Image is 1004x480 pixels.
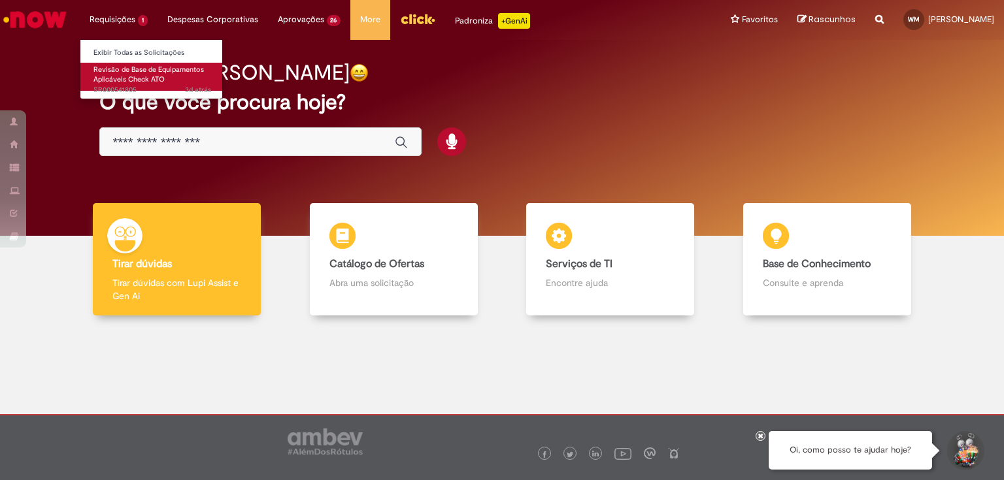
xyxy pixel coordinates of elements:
[93,85,211,95] span: SR000541805
[69,203,286,316] a: Tirar dúvidas Tirar dúvidas com Lupi Assist e Gen Ai
[327,15,341,26] span: 26
[908,15,920,24] span: WM
[742,13,778,26] span: Favoritos
[498,13,530,29] p: +GenAi
[541,451,548,458] img: logo_footer_facebook.png
[288,428,363,455] img: logo_footer_ambev_rotulo_gray.png
[80,46,224,60] a: Exibir Todas as Solicitações
[719,203,936,316] a: Base de Conhecimento Consulte e aprenda
[112,257,172,270] b: Tirar dúvidas
[546,276,675,289] p: Encontre ajuda
[797,14,856,26] a: Rascunhos
[360,13,380,26] span: More
[93,65,204,85] span: Revisão de Base de Equipamentos Aplicáveis Check ATO
[567,451,573,458] img: logo_footer_twitter.png
[592,451,599,458] img: logo_footer_linkedin.png
[90,13,135,26] span: Requisições
[278,13,324,26] span: Aprovações
[112,276,241,302] p: Tirar dúvidas com Lupi Assist e Gen Ai
[668,447,680,459] img: logo_footer_naosei.png
[99,91,905,114] h2: O que você procura hoje?
[80,63,224,91] a: Aberto SR000541805 : Revisão de Base de Equipamentos Aplicáveis Check ATO
[945,431,984,470] button: Iniciar Conversa de Suporte
[502,203,719,316] a: Serviços de TI Encontre ajuda
[400,9,435,29] img: click_logo_yellow_360x200.png
[928,14,994,25] span: [PERSON_NAME]
[329,257,424,270] b: Catálogo de Ofertas
[546,257,612,270] b: Serviços de TI
[167,13,258,26] span: Despesas Corporativas
[185,85,211,95] time: 29/08/2025 14:23:52
[138,15,148,26] span: 1
[455,13,530,29] div: Padroniza
[763,257,871,270] b: Base de Conhecimento
[99,61,350,84] h2: Bom dia, [PERSON_NAME]
[763,276,892,289] p: Consulte e aprenda
[1,7,69,33] img: ServiceNow
[644,447,656,459] img: logo_footer_workplace.png
[809,13,856,25] span: Rascunhos
[80,39,223,99] ul: Requisições
[286,203,503,316] a: Catálogo de Ofertas Abra uma solicitação
[185,85,211,95] span: 3d atrás
[329,276,458,289] p: Abra uma solicitação
[350,63,369,82] img: happy-face.png
[614,445,631,462] img: logo_footer_youtube.png
[769,431,932,470] div: Oi, como posso te ajudar hoje?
